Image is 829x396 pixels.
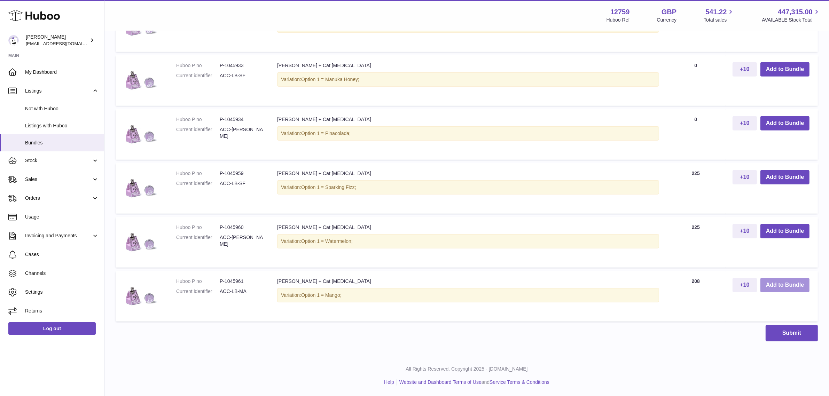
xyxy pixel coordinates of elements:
[25,88,92,94] span: Listings
[26,41,102,46] span: [EMAIL_ADDRESS][DOMAIN_NAME]
[733,116,757,130] button: +10
[25,176,92,183] span: Sales
[123,62,157,97] img: Agnes + Cat Lip Balm
[8,322,96,335] a: Log out
[220,170,263,177] dd: P-1045959
[277,126,659,141] div: Variation:
[610,7,630,17] strong: 12759
[123,170,157,205] img: Agnes + Cat Lip Balm
[301,130,351,136] span: Option 1 = Pinacolada;
[733,170,757,184] button: +10
[270,55,666,106] td: [PERSON_NAME] + Cat [MEDICAL_DATA]
[25,251,99,258] span: Cases
[270,217,666,268] td: [PERSON_NAME] + Cat [MEDICAL_DATA]
[760,62,810,77] button: Add to Bundle
[490,379,549,385] a: Service Terms & Conditions
[607,17,630,23] div: Huboo Ref
[760,224,810,238] button: Add to Bundle
[705,7,727,17] span: 541.22
[762,7,821,23] a: 447,315.00 AVAILABLE Stock Total
[220,116,263,123] dd: P-1045934
[704,7,735,23] a: 541.22 Total sales
[25,308,99,314] span: Returns
[301,77,359,82] span: Option 1 = Manuka Honey;
[760,170,810,184] button: Add to Bundle
[25,232,92,239] span: Invoicing and Payments
[220,234,263,247] dd: ACC-[PERSON_NAME]
[384,379,394,385] a: Help
[666,163,726,214] td: 225
[733,278,757,292] button: +10
[25,105,99,112] span: Not with Huboo
[778,7,813,17] span: 447,315.00
[123,116,157,151] img: Agnes + Cat Lip Balm
[220,224,263,231] dd: P-1045960
[220,62,263,69] dd: P-1045933
[760,116,810,130] button: Add to Bundle
[176,62,220,69] dt: Huboo P no
[26,34,88,47] div: [PERSON_NAME]
[25,270,99,277] span: Channels
[220,278,263,285] dd: P-1045961
[277,234,659,248] div: Variation:
[110,366,823,372] p: All Rights Reserved. Copyright 2025 - [DOMAIN_NAME]
[25,195,92,201] span: Orders
[301,292,342,298] span: Option 1 = Mango;
[220,126,263,140] dd: ACC-[PERSON_NAME]
[176,288,220,295] dt: Current identifier
[666,271,726,322] td: 208
[123,224,157,259] img: Agnes + Cat Lip Balm
[123,278,157,313] img: Agnes + Cat Lip Balm
[666,55,726,106] td: 0
[666,217,726,268] td: 225
[760,278,810,292] button: Add to Bundle
[176,170,220,177] dt: Huboo P no
[176,126,220,140] dt: Current identifier
[666,109,726,160] td: 0
[25,69,99,76] span: My Dashboard
[25,214,99,220] span: Usage
[25,122,99,129] span: Listings with Huboo
[176,116,220,123] dt: Huboo P no
[657,17,677,23] div: Currency
[662,7,677,17] strong: GBP
[270,109,666,160] td: [PERSON_NAME] + Cat [MEDICAL_DATA]
[399,379,482,385] a: Website and Dashboard Terms of Use
[25,140,99,146] span: Bundles
[220,288,263,295] dd: ACC-LB-MA
[270,163,666,214] td: [PERSON_NAME] + Cat [MEDICAL_DATA]
[301,184,356,190] span: Option 1 = Sparking Fizz;
[301,238,353,244] span: Option 1 = Watermelon;
[220,180,263,187] dd: ACC-LB-SF
[277,180,659,195] div: Variation:
[270,271,666,322] td: [PERSON_NAME] + Cat [MEDICAL_DATA]
[176,224,220,231] dt: Huboo P no
[733,224,757,238] button: +10
[176,180,220,187] dt: Current identifier
[25,157,92,164] span: Stock
[277,288,659,302] div: Variation:
[704,17,735,23] span: Total sales
[762,17,821,23] span: AVAILABLE Stock Total
[220,72,263,79] dd: ACC-LB-SF
[176,72,220,79] dt: Current identifier
[766,325,818,341] button: Submit
[176,278,220,285] dt: Huboo P no
[25,289,99,295] span: Settings
[176,234,220,247] dt: Current identifier
[8,35,19,46] img: sofiapanwar@unndr.com
[397,379,549,386] li: and
[277,72,659,87] div: Variation:
[733,62,757,77] button: +10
